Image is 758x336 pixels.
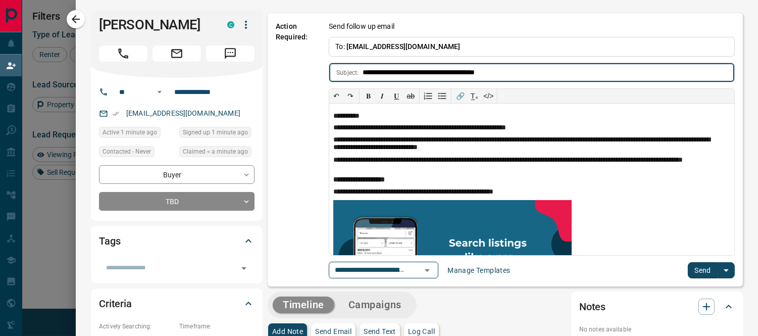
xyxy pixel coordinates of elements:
[421,89,435,103] button: Numbered list
[99,229,255,253] div: Tags
[99,192,255,211] div: TBD
[338,297,412,313] button: Campaigns
[315,328,351,335] p: Send Email
[206,45,255,62] span: Message
[467,89,481,103] button: T̲ₓ
[112,110,119,117] svg: Email Verified
[333,200,571,304] img: search_like_a_pro.png
[453,89,467,103] button: 🔗
[183,127,248,137] span: Signed up 1 minute ago
[441,262,516,278] button: Manage Templates
[364,328,396,335] p: Send Text
[99,165,255,184] div: Buyer
[579,295,735,319] div: Notes
[99,322,174,331] p: Actively Searching:
[103,127,157,137] span: Active 1 minute ago
[126,109,240,117] a: [EMAIL_ADDRESS][DOMAIN_NAME]
[361,89,375,103] button: 𝐁
[389,89,403,103] button: 𝐔
[420,263,434,277] button: Open
[227,21,234,28] div: condos.ca
[688,262,735,278] div: split button
[329,37,735,57] p: To:
[99,17,212,33] h1: [PERSON_NAME]
[394,92,399,100] span: 𝐔
[688,262,718,278] button: Send
[329,89,343,103] button: ↶
[276,21,314,278] p: Action Required:
[99,233,120,249] h2: Tags
[329,21,394,32] p: Send follow up email
[346,42,461,51] span: [EMAIL_ADDRESS][DOMAIN_NAME]
[481,89,495,103] button: </>
[179,146,255,160] div: Tue Oct 14 2025
[579,325,735,334] p: No notes available
[103,147,151,157] span: Contacted - Never
[375,89,389,103] button: 𝑰
[183,147,248,157] span: Claimed < a minute ago
[237,261,251,275] button: Open
[408,328,435,335] p: Log Call
[153,45,201,62] span: Email
[179,127,255,141] div: Tue Oct 14 2025
[343,89,358,103] button: ↷
[272,328,303,335] p: Add Note
[99,296,132,312] h2: Criteria
[99,45,147,62] span: Call
[407,92,415,100] s: ab
[336,68,359,77] p: Subject:
[154,86,166,98] button: Open
[403,89,418,103] button: ab
[273,297,334,313] button: Timeline
[99,127,174,141] div: Tue Oct 14 2025
[99,292,255,316] div: Criteria
[435,89,449,103] button: Bullet list
[179,322,255,331] p: Timeframe:
[579,299,605,315] h2: Notes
